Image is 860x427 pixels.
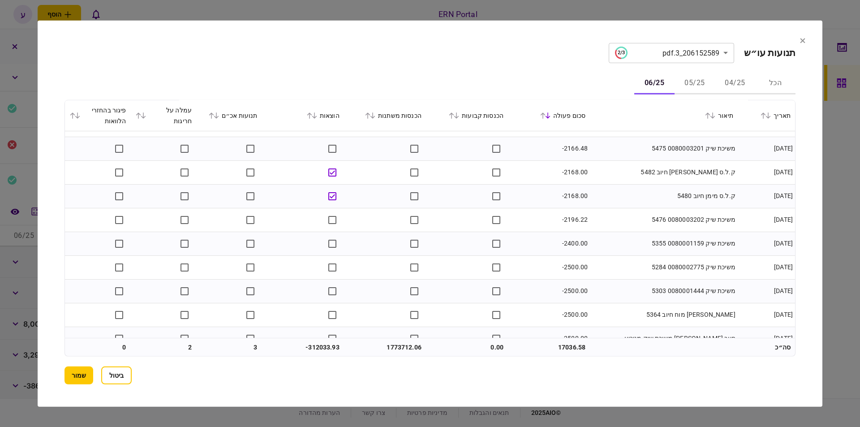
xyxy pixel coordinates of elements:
td: חיוב [PERSON_NAME] משיכת שיק מניכיון [590,327,738,350]
td: -312033.93 [262,338,344,356]
button: הכל [755,73,795,94]
td: -2168.00 [508,184,590,208]
div: הוצאות [267,110,340,121]
td: [DATE] [738,184,795,208]
td: 1773712.06 [344,338,426,356]
td: 17036.58 [508,338,590,356]
td: -2196.22 [508,208,590,232]
td: משיכת שיק 0080002775 5284 [590,255,738,279]
div: סכום פעולה [512,110,585,121]
td: משיכת שיק 0080003201 5475 [590,137,738,160]
text: 2/3 [617,50,624,56]
button: 06/25 [634,73,675,94]
div: הכנסות משתנות [348,110,421,121]
td: [DATE] [738,137,795,160]
td: ק.ל.ס מימן חיוב 5480 [590,184,738,208]
td: משיכת שיק 0080001159 5355 [590,232,738,255]
td: [DATE] [738,327,795,350]
td: ק.ל.ס [PERSON_NAME] חיוב 5482 [590,160,738,184]
button: 05/25 [675,73,715,94]
td: 0 [65,338,131,356]
h2: תנועות עו״ש [744,47,795,58]
button: 04/25 [715,73,755,94]
td: [DATE] [738,208,795,232]
td: [DATE] [738,232,795,255]
button: שמור [64,367,93,384]
td: משיכת שיק 0080003202 5476 [590,208,738,232]
td: [DATE] [738,160,795,184]
td: משיכת שיק 0080001444 5303 [590,279,738,303]
div: פיגור בהחזרי הלוואות [69,104,126,126]
td: 2 [131,338,197,356]
div: תיאור [594,110,733,121]
td: סה״כ [738,338,795,356]
td: -2400.00 [508,232,590,255]
td: -2500.00 [508,279,590,303]
div: תנועות אכ״ם [201,110,258,121]
td: [DATE] [738,303,795,327]
td: [DATE] [738,279,795,303]
div: עמלה על חריגות [135,104,192,126]
td: -2500.00 [508,327,590,350]
div: תאריך [742,110,791,121]
td: -2168.00 [508,160,590,184]
td: [DATE] [738,255,795,279]
td: -2166.48 [508,137,590,160]
td: [PERSON_NAME] מוח חיוב 5364 [590,303,738,327]
div: הכנסות קבועות [430,110,503,121]
button: ביטול [101,367,132,384]
td: -2500.00 [508,255,590,279]
td: -2500.00 [508,303,590,327]
div: 206152589_3.pdf [615,47,720,59]
td: 0.00 [426,338,508,356]
td: 3 [196,338,262,356]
